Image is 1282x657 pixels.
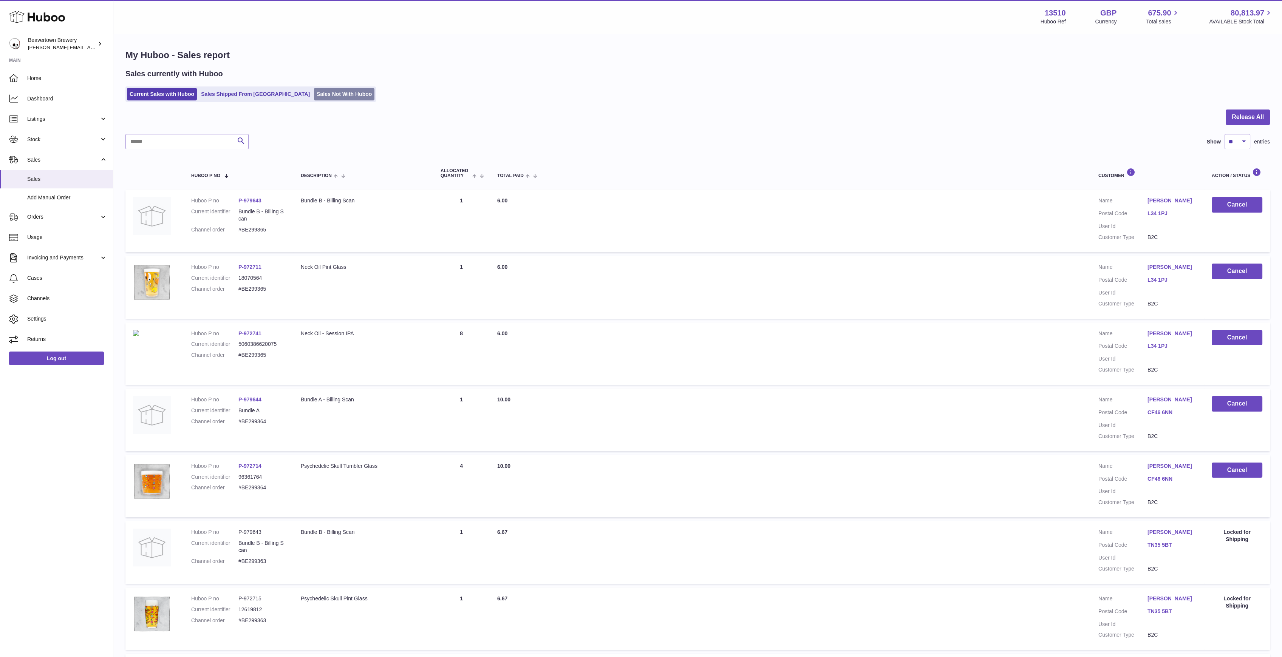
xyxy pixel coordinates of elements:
[27,295,107,302] span: Channels
[27,275,107,282] span: Cases
[27,254,99,261] span: Invoicing and Payments
[191,264,238,271] dt: Huboo P no
[1147,475,1197,483] a: CF46 6NN
[27,136,99,143] span: Stock
[9,38,20,49] img: Matthew.McCormack@beavertownbrewery.co.uk
[27,95,107,102] span: Dashboard
[198,88,312,100] a: Sales Shipped From [GEOGRAPHIC_DATA]
[191,418,238,425] dt: Channel order
[191,473,238,481] dt: Current identifier
[497,595,507,601] span: 6.67
[433,322,490,385] td: 8
[1098,223,1147,230] dt: User Id
[497,529,507,535] span: 6.67
[1147,409,1197,416] a: CF46 6NN
[238,264,261,270] a: P-972711
[191,173,220,178] span: Huboo P no
[1098,342,1147,352] dt: Postal Code
[433,455,490,518] td: 4
[1147,210,1197,217] a: L34 1PJ
[1231,8,1264,18] span: 80,813.97
[1212,168,1262,178] div: Action / Status
[1147,541,1197,549] a: TN35 5BT
[1098,631,1147,638] dt: Customer Type
[27,116,99,123] span: Listings
[133,197,171,235] img: no-photo.jpg
[1098,409,1147,418] dt: Postal Code
[1098,499,1147,506] dt: Customer Type
[1095,18,1117,25] div: Currency
[27,234,107,241] span: Usage
[27,315,107,322] span: Settings
[1212,595,1262,609] div: Locked for Shipping
[27,75,107,82] span: Home
[433,389,490,451] td: 1
[1209,8,1273,25] a: 80,813.97 AVAILABLE Stock Total
[301,396,425,403] div: Bundle A - Billing Scan
[238,558,286,565] dd: #BE299363
[1098,300,1147,307] dt: Customer Type
[1098,621,1147,628] dt: User Id
[238,407,286,414] dd: Bundle A
[191,208,238,222] dt: Current identifier
[1212,264,1262,279] button: Cancel
[1098,276,1147,285] dt: Postal Code
[497,463,510,469] span: 10.00
[191,285,238,293] dt: Channel order
[1098,475,1147,484] dt: Postal Code
[1098,197,1147,206] dt: Name
[191,558,238,565] dt: Channel order
[433,256,490,319] td: 1
[497,264,507,270] span: 6.00
[433,521,490,584] td: 1
[1147,529,1197,536] a: [PERSON_NAME]
[497,396,510,403] span: 10.00
[238,197,261,204] a: P-979643
[1098,529,1147,538] dt: Name
[191,595,238,602] dt: Huboo P no
[191,484,238,491] dt: Channel order
[238,352,286,359] dd: #BE299365
[238,484,286,491] dd: #BE299364
[191,330,238,337] dt: Huboo P no
[301,197,425,204] div: Bundle B - Billing Scan
[301,463,425,470] div: Psychedelic Skull Tumbler Glass
[1226,109,1270,125] button: Release All
[433,588,490,650] td: 1
[433,190,490,252] td: 1
[238,463,261,469] a: P-972714
[191,529,238,536] dt: Huboo P no
[127,88,197,100] a: Current Sales with Huboo
[497,173,524,178] span: Total paid
[1098,488,1147,495] dt: User Id
[238,275,286,282] dd: 18070564
[1146,8,1180,25] a: 675.90 Total sales
[133,463,171,500] img: beavertown-brewery-psychedelic-tumbler-glass_833d0b27-4866-49f0-895d-c202ab10c88f.png
[1098,422,1147,429] dt: User Id
[1098,463,1147,472] dt: Name
[1098,210,1147,219] dt: Postal Code
[191,396,238,403] dt: Huboo P no
[1147,608,1197,615] a: TN35 5BT
[1098,595,1147,604] dt: Name
[314,88,374,100] a: Sales Not With Huboo
[441,168,470,178] span: ALLOCATED Quantity
[238,285,286,293] dd: #BE299365
[1212,330,1262,345] button: Cancel
[133,330,139,336] img: beavertown-brewery-neck-oil-session-ipa-beer-can_28a49ad7-4166-43a2-86e9-5668e6b8c078.png
[1098,541,1147,551] dt: Postal Code
[1209,18,1273,25] span: AVAILABLE Stock Total
[1212,463,1262,478] button: Cancel
[1147,234,1197,241] dd: B2C
[27,156,99,163] span: Sales
[1147,300,1197,307] dd: B2C
[1098,554,1147,561] dt: User Id
[1098,565,1147,572] dt: Customer Type
[1041,18,1066,25] div: Huboo Ref
[238,396,261,403] a: P-979644
[238,473,286,481] dd: 96361764
[1045,8,1066,18] strong: 13510
[1212,197,1262,213] button: Cancel
[238,617,286,624] dd: #BE299363
[1147,463,1197,470] a: [PERSON_NAME]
